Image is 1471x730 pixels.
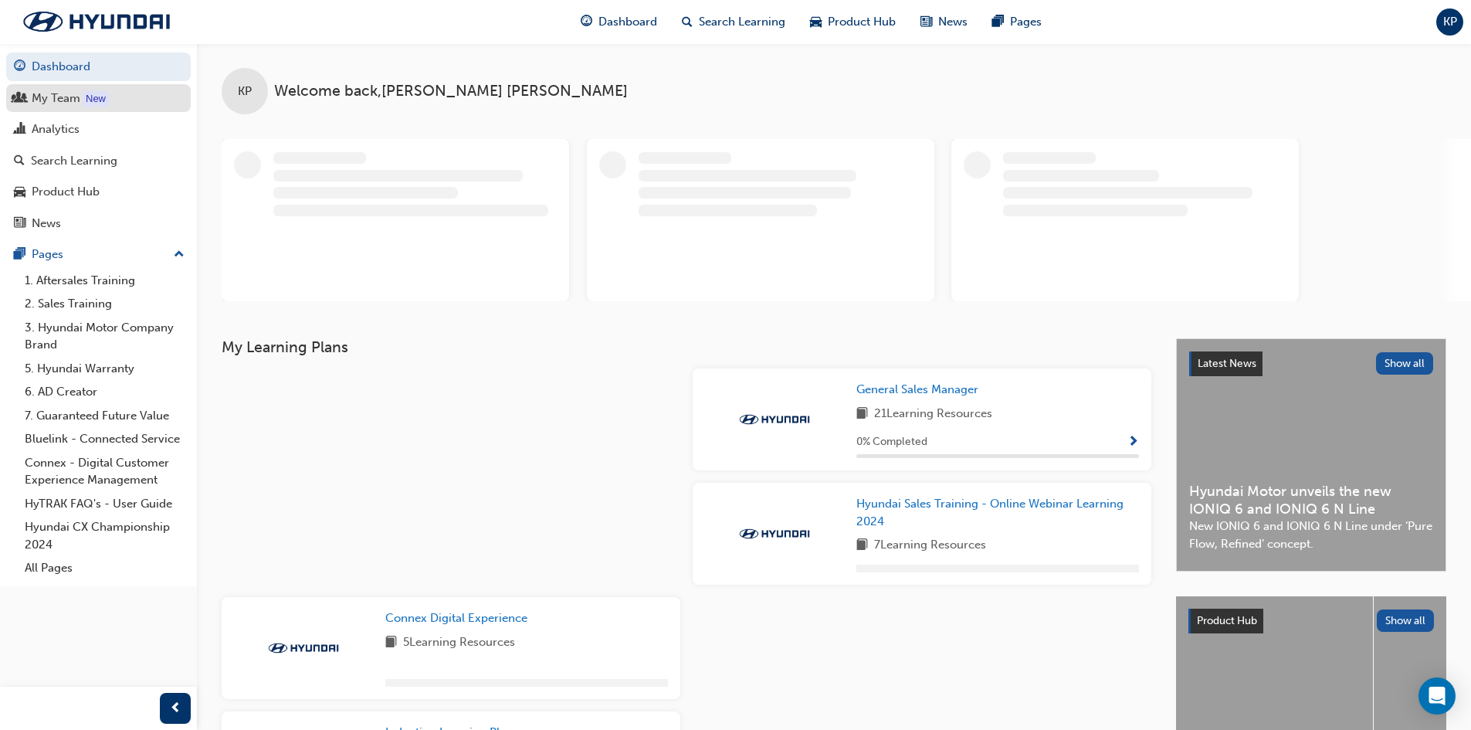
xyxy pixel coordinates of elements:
[828,13,896,31] span: Product Hub
[598,13,657,31] span: Dashboard
[32,246,63,263] div: Pages
[908,6,980,38] a: news-iconNews
[14,60,25,74] span: guage-icon
[6,115,191,144] a: Analytics
[581,12,592,32] span: guage-icon
[19,492,191,516] a: HyTRAK FAQ's - User Guide
[6,240,191,269] button: Pages
[1197,614,1257,627] span: Product Hub
[19,515,191,556] a: Hyundai CX Championship 2024
[682,12,693,32] span: search-icon
[856,381,985,399] a: General Sales Manager
[856,382,978,396] span: General Sales Manager
[14,185,25,199] span: car-icon
[170,699,181,718] span: prev-icon
[83,91,109,107] div: Tooltip anchor
[19,357,191,381] a: 5. Hyundai Warranty
[19,292,191,316] a: 2. Sales Training
[938,13,968,31] span: News
[1010,13,1042,31] span: Pages
[385,633,397,653] span: book-icon
[1189,518,1433,552] span: New IONIQ 6 and IONIQ 6 N Line under ‘Pure Flow, Refined’ concept.
[810,12,822,32] span: car-icon
[568,6,669,38] a: guage-iconDashboard
[8,5,185,38] img: Trak
[856,495,1139,530] a: Hyundai Sales Training - Online Webinar Learning 2024
[19,427,191,451] a: Bluelink - Connected Service
[19,556,191,580] a: All Pages
[6,84,191,113] a: My Team
[174,245,185,265] span: up-icon
[222,338,1151,356] h3: My Learning Plans
[403,633,515,653] span: 5 Learning Resources
[699,13,785,31] span: Search Learning
[274,83,628,100] span: Welcome back , [PERSON_NAME] [PERSON_NAME]
[856,405,868,424] span: book-icon
[1376,352,1434,375] button: Show all
[980,6,1054,38] a: pages-iconPages
[14,123,25,137] span: chart-icon
[238,83,252,100] span: KP
[32,90,80,107] div: My Team
[32,215,61,233] div: News
[19,269,191,293] a: 1. Aftersales Training
[1188,609,1434,633] a: Product HubShow all
[6,53,191,81] a: Dashboard
[19,451,191,492] a: Connex - Digital Customer Experience Management
[874,536,986,555] span: 7 Learning Resources
[19,404,191,428] a: 7. Guaranteed Future Value
[1198,357,1256,370] span: Latest News
[1176,338,1446,572] a: Latest NewsShow allHyundai Motor unveils the new IONIQ 6 and IONIQ 6 N LineNew IONIQ 6 and IONIQ ...
[32,121,80,138] div: Analytics
[920,12,932,32] span: news-icon
[6,49,191,240] button: DashboardMy TeamAnalyticsSearch LearningProduct HubNews
[798,6,908,38] a: car-iconProduct Hub
[1377,609,1435,632] button: Show all
[6,147,191,175] a: Search Learning
[856,536,868,555] span: book-icon
[385,609,534,627] a: Connex Digital Experience
[874,405,992,424] span: 21 Learning Resources
[14,217,25,231] span: news-icon
[1436,8,1463,36] button: KP
[1189,483,1433,518] span: Hyundai Motor unveils the new IONIQ 6 and IONIQ 6 N Line
[19,380,191,404] a: 6. AD Creator
[992,12,1004,32] span: pages-icon
[14,92,25,106] span: people-icon
[1127,433,1139,452] button: Show Progress
[6,178,191,206] a: Product Hub
[1189,351,1433,376] a: Latest NewsShow all
[14,248,25,262] span: pages-icon
[732,412,817,427] img: Trak
[856,497,1124,528] span: Hyundai Sales Training - Online Webinar Learning 2024
[1418,677,1456,715] div: Open Intercom Messenger
[6,209,191,238] a: News
[31,152,117,170] div: Search Learning
[19,316,191,357] a: 3. Hyundai Motor Company Brand
[669,6,798,38] a: search-iconSearch Learning
[1127,436,1139,450] span: Show Progress
[1443,13,1457,31] span: KP
[732,526,817,542] img: Trak
[385,611,527,625] span: Connex Digital Experience
[32,183,100,201] div: Product Hub
[261,640,346,656] img: Trak
[14,154,25,168] span: search-icon
[856,433,927,451] span: 0 % Completed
